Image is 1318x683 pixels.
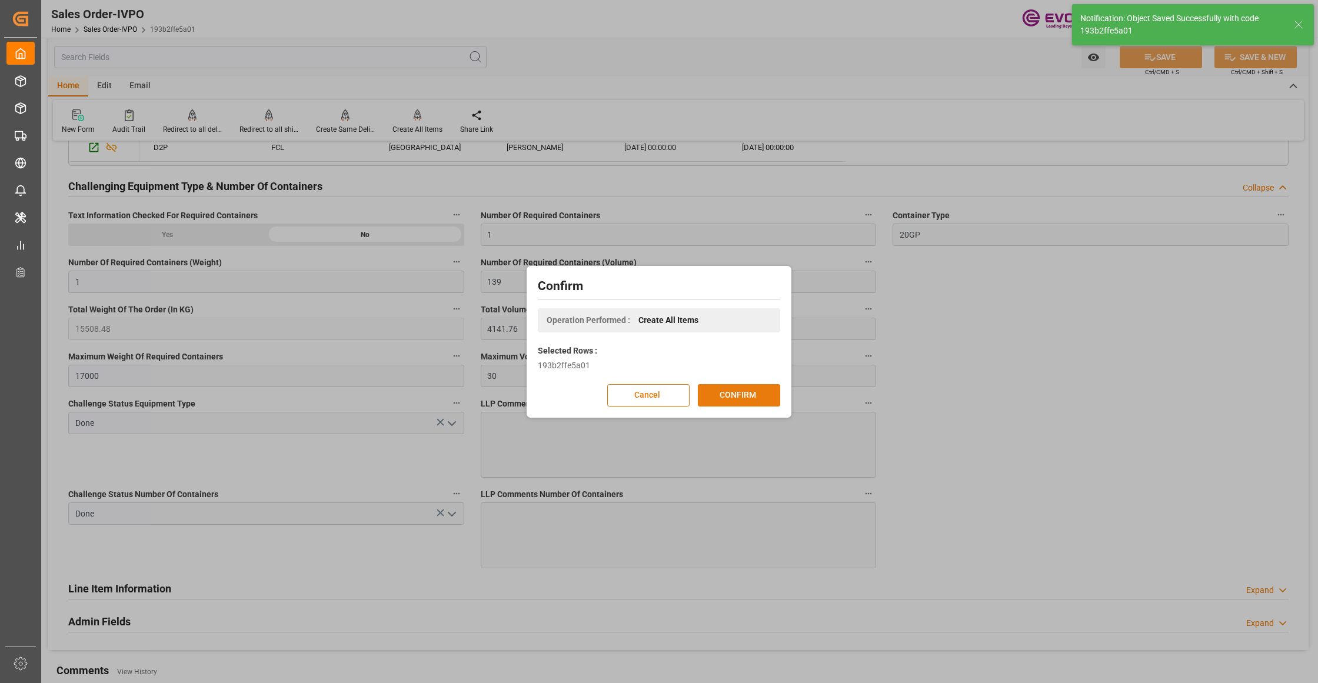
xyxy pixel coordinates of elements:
[547,314,630,326] span: Operation Performed :
[538,345,597,357] label: Selected Rows :
[638,314,698,326] span: Create All Items
[538,277,780,296] h2: Confirm
[698,384,780,407] button: CONFIRM
[1080,12,1283,37] div: Notification: Object Saved Successfully with code 193b2ffe5a01
[607,384,690,407] button: Cancel
[538,359,780,372] div: 193b2ffe5a01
